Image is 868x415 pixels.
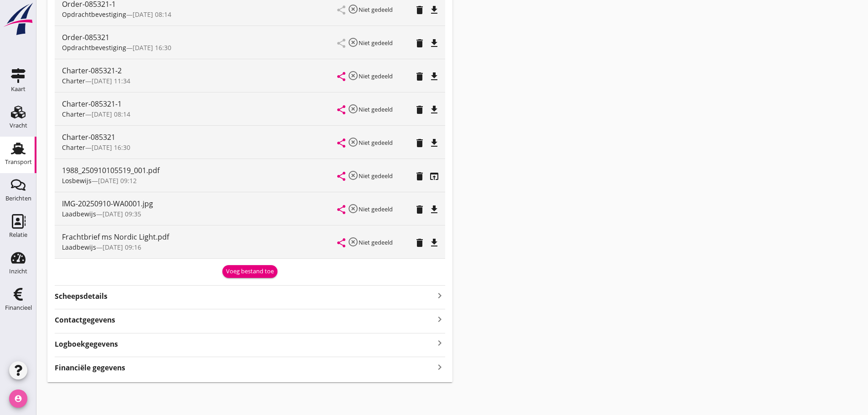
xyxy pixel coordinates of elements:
i: share [336,138,347,149]
i: delete [414,237,425,248]
span: Losbewijs [62,176,92,185]
div: Kaart [11,86,26,92]
div: Vracht [10,123,27,128]
div: Financieel [5,305,32,311]
i: file_download [429,38,440,49]
strong: Financiële gegevens [55,363,125,373]
i: file_download [429,138,440,149]
i: keyboard_arrow_right [434,289,445,302]
div: — [62,10,338,19]
i: highlight_off [348,137,359,148]
small: Niet gedeeld [359,238,393,246]
i: file_download [429,5,440,15]
i: delete [414,5,425,15]
img: logo-small.a267ee39.svg [2,2,35,36]
div: Transport [5,159,32,165]
i: highlight_off [348,170,359,181]
i: keyboard_arrow_right [434,337,445,349]
span: [DATE] 08:14 [133,10,171,19]
i: keyboard_arrow_right [434,313,445,325]
i: delete [414,171,425,182]
span: Laadbewijs [62,243,96,251]
span: Charter [62,143,85,152]
div: Charter-085321-2 [62,65,338,76]
span: Laadbewijs [62,210,96,218]
span: [DATE] 09:16 [103,243,141,251]
div: — [62,242,338,252]
strong: Logboekgegevens [55,339,118,349]
i: delete [414,71,425,82]
span: [DATE] 08:14 [92,110,130,118]
i: file_download [429,71,440,82]
i: share [336,104,347,115]
span: Charter [62,110,85,118]
i: share [336,71,347,82]
i: highlight_off [348,203,359,214]
span: Opdrachtbevestiging [62,10,126,19]
div: IMG-20250910-WA0001.jpg [62,198,338,209]
i: highlight_off [348,70,359,81]
small: Niet gedeeld [359,39,393,47]
small: Niet gedeeld [359,105,393,113]
div: Frachtbrief ms Nordic Light.pdf [62,231,338,242]
div: — [62,109,338,119]
i: highlight_off [348,103,359,114]
div: — [62,209,338,219]
small: Niet gedeeld [359,172,393,180]
span: [DATE] 09:12 [98,176,137,185]
i: file_download [429,237,440,248]
i: share [336,204,347,215]
div: Charter-085321 [62,132,338,143]
i: highlight_off [348,236,359,247]
strong: Scheepsdetails [55,291,108,302]
i: account_circle [9,389,27,408]
small: Niet gedeeld [359,205,393,213]
span: [DATE] 11:34 [92,77,130,85]
i: highlight_off [348,37,359,48]
div: — [62,76,338,86]
i: file_download [429,204,440,215]
span: Opdrachtbevestiging [62,43,126,52]
i: file_download [429,104,440,115]
i: delete [414,204,425,215]
div: Charter-085321-1 [62,98,338,109]
div: — [62,176,338,185]
button: Voeg bestand toe [222,265,277,278]
span: [DATE] 16:30 [133,43,171,52]
i: highlight_off [348,4,359,15]
i: open_in_browser [429,171,440,182]
span: [DATE] 16:30 [92,143,130,152]
span: [DATE] 09:35 [103,210,141,218]
small: Niet gedeeld [359,5,393,14]
i: share [336,171,347,182]
div: Voeg bestand toe [226,267,274,276]
small: Niet gedeeld [359,138,393,147]
div: — [62,143,338,152]
div: Berichten [5,195,31,201]
small: Niet gedeeld [359,72,393,80]
i: delete [414,38,425,49]
div: 1988_250910105519_001.pdf [62,165,338,176]
i: keyboard_arrow_right [434,361,445,373]
div: Relatie [9,232,27,238]
div: — [62,43,338,52]
div: Order-085321 [62,32,338,43]
div: Inzicht [9,268,27,274]
i: delete [414,138,425,149]
span: Charter [62,77,85,85]
i: delete [414,104,425,115]
strong: Contactgegevens [55,315,115,325]
i: share [336,237,347,248]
